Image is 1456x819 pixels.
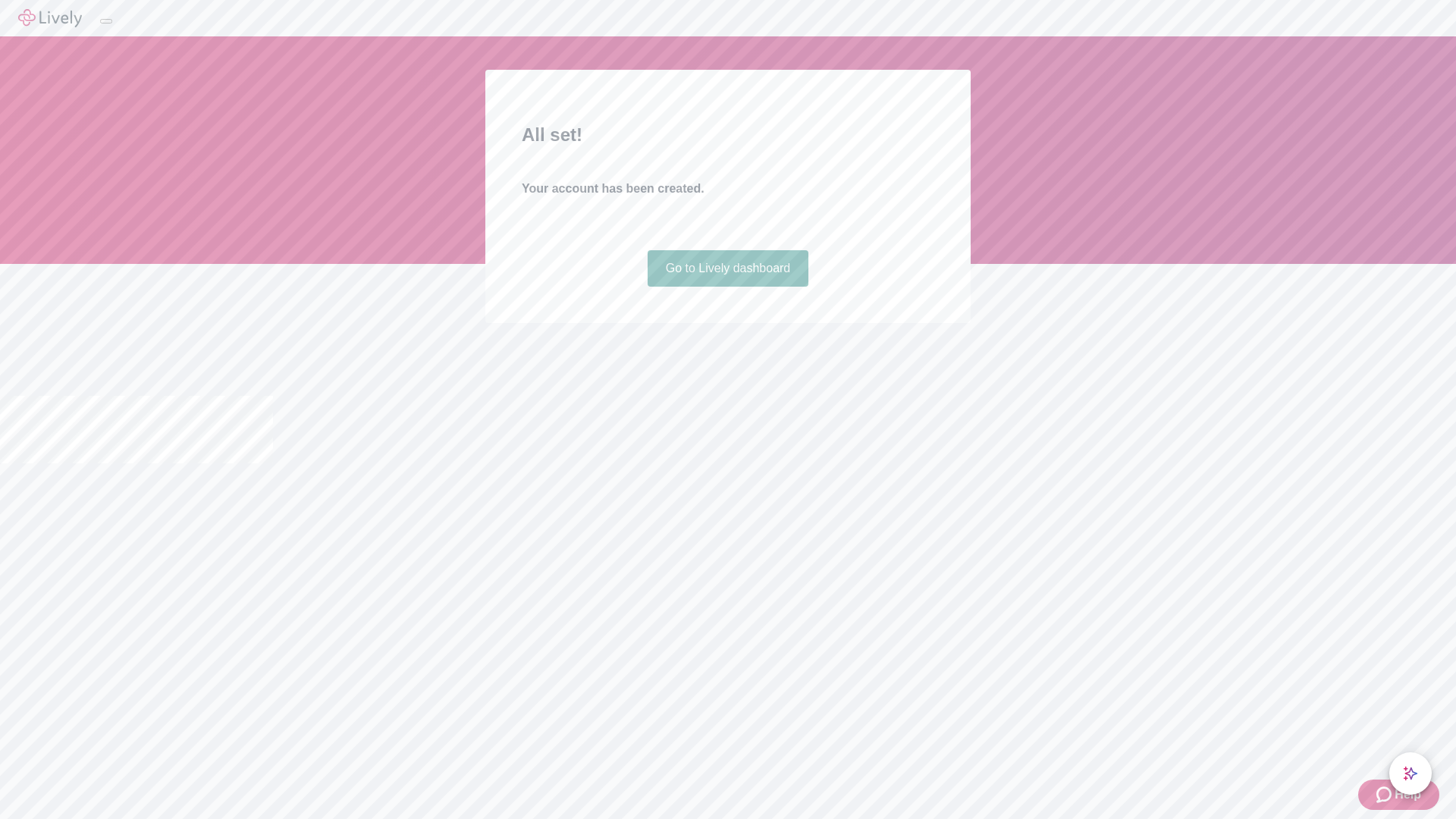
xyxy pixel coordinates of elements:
[1395,786,1421,804] span: Help
[1376,786,1395,804] svg: Zendesk support icon
[100,19,112,24] button: Log out
[522,121,934,149] h2: All set!
[1389,752,1432,795] button: chat
[1358,780,1439,810] button: Zendesk support iconHelp
[522,180,934,198] h4: Your account has been created.
[648,250,809,287] a: Go to Lively dashboard
[18,9,82,27] img: Lively
[1403,766,1418,781] svg: Lively AI Assistant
